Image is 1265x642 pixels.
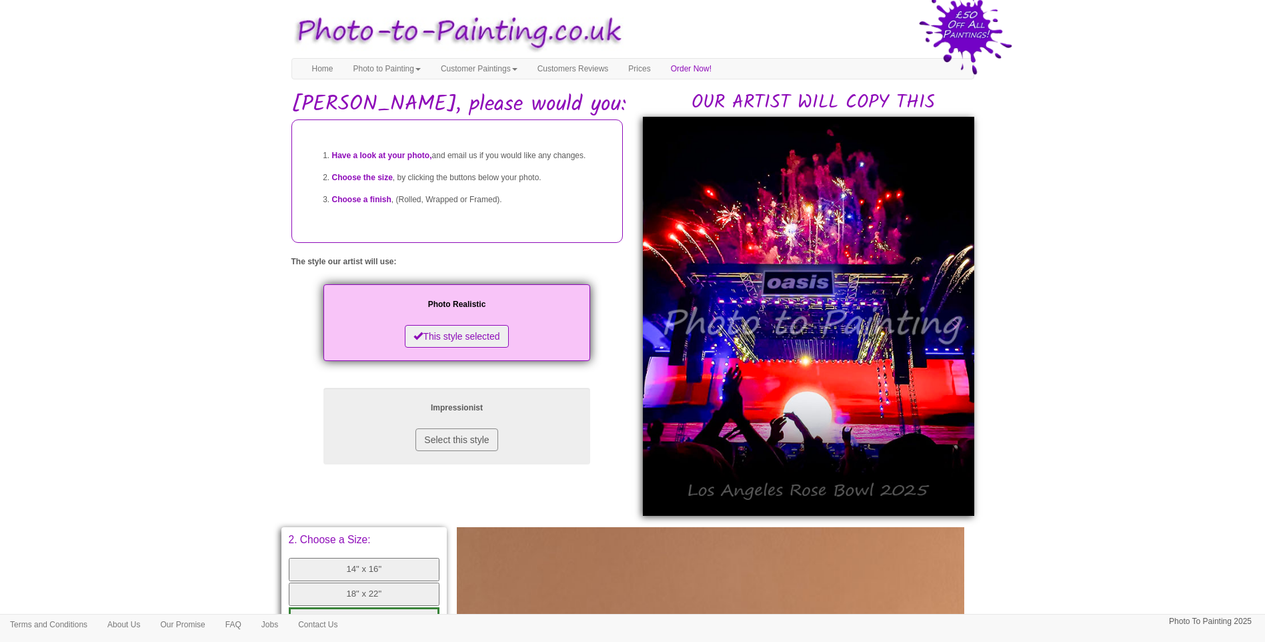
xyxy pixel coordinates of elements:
span: Choose the size [332,173,393,182]
button: 14" x 16" [289,558,440,581]
a: Home [302,59,343,79]
a: Customer Paintings [431,59,527,79]
a: About Us [97,615,150,635]
p: Photo To Painting 2025 [1169,615,1252,629]
button: This style selected [405,325,508,348]
a: Customers Reviews [527,59,619,79]
a: FAQ [215,615,251,635]
img: Photo to Painting [285,7,626,58]
button: Select this style [415,428,497,451]
h2: OUR ARTIST WILL COPY THIS [653,93,974,113]
li: , by clicking the buttons below your photo. [332,167,609,189]
a: Jobs [251,615,288,635]
button: 24" x 28" [289,607,440,632]
button: 18" x 22" [289,583,440,606]
a: Contact Us [288,615,347,635]
span: Have a look at your photo, [332,151,432,160]
li: and email us if you would like any changes. [332,145,609,167]
label: The style our artist will use: [291,256,397,268]
p: 2. Choose a Size: [289,535,440,545]
a: Order Now! [661,59,722,79]
li: , (Rolled, Wrapped or Framed). [332,189,609,211]
span: Choose a finish [332,195,391,204]
img: Philip, please would you: [643,117,974,516]
p: Photo Realistic [337,298,577,312]
a: Our Promise [150,615,215,635]
a: Photo to Painting [343,59,431,79]
h1: [PERSON_NAME], please would you: [291,93,974,116]
a: Prices [618,59,660,79]
p: Impressionist [337,401,577,415]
